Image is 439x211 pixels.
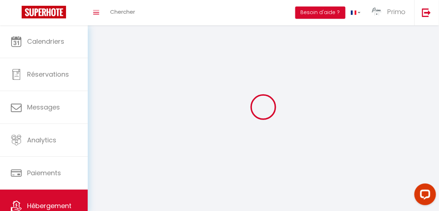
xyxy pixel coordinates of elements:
img: logout [422,8,431,17]
span: Calendriers [27,37,64,46]
span: Analytics [27,135,56,145]
span: Réservations [27,70,69,79]
span: Paiements [27,168,61,177]
span: Primo [387,7,405,16]
img: Super Booking [22,6,66,18]
span: Chercher [110,8,135,16]
span: Messages [27,103,60,112]
span: Hébergement [27,201,71,210]
button: Besoin d'aide ? [295,7,345,19]
iframe: LiveChat chat widget [409,181,439,211]
img: ... [371,7,382,17]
